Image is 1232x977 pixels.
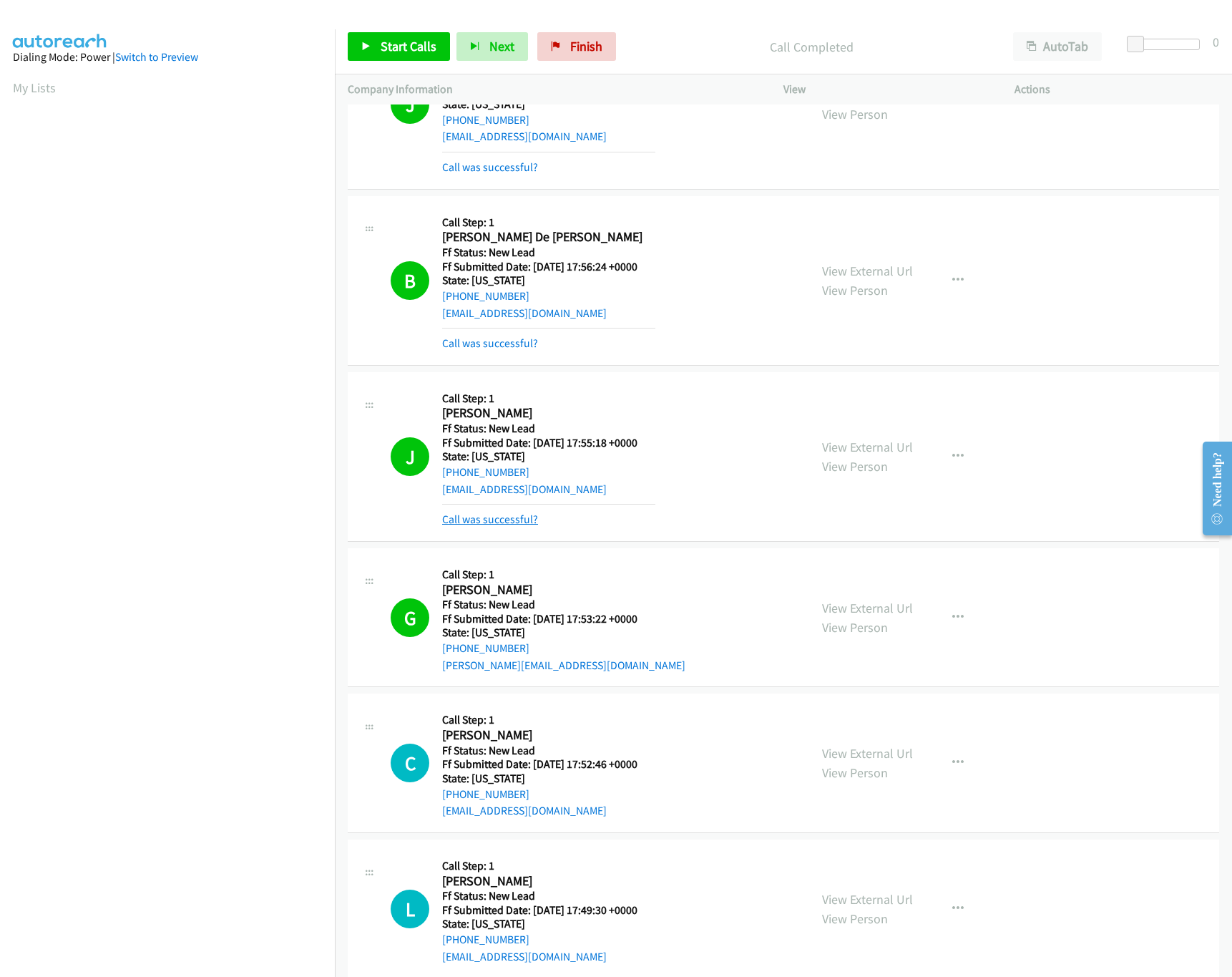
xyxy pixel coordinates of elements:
h2: [PERSON_NAME] [442,727,637,744]
h5: State: [US_STATE] [442,273,655,288]
a: [EMAIL_ADDRESS][DOMAIN_NAME] [442,306,607,320]
h5: Ff Status: New Lead [442,744,637,758]
h5: Ff Submitted Date: [DATE] 17:49:30 +0000 [442,903,637,918]
p: Call Completed [635,37,987,57]
iframe: Resource Center [1191,432,1232,545]
h1: L [391,890,429,928]
p: View [783,81,989,98]
a: [PERSON_NAME][EMAIL_ADDRESS][DOMAIN_NAME] [442,658,685,672]
h5: Call Step: 1 [442,215,655,230]
a: View Person [822,282,888,298]
div: 0 [1213,32,1219,52]
h1: J [391,85,429,124]
iframe: Dialpad [13,110,335,790]
h2: [PERSON_NAME] [442,405,655,422]
h5: Call Step: 1 [442,568,685,582]
span: Next [489,38,514,54]
button: AutoTab [1013,32,1102,61]
a: [EMAIL_ADDRESS][DOMAIN_NAME] [442,130,607,143]
a: [EMAIL_ADDRESS][DOMAIN_NAME] [442,950,607,963]
h5: State: [US_STATE] [442,97,655,112]
a: [PHONE_NUMBER] [442,933,529,946]
a: [PHONE_NUMBER] [442,113,529,127]
a: View Person [822,619,888,636]
h1: C [391,744,429,782]
h1: B [391,261,429,300]
a: View External Url [822,263,913,279]
h5: State: [US_STATE] [442,917,637,931]
h5: Call Step: 1 [442,713,637,727]
p: Actions [1015,81,1220,98]
h5: Ff Submitted Date: [DATE] 17:55:18 +0000 [442,436,655,450]
a: View Person [822,764,888,781]
a: View Person [822,106,888,122]
h5: Ff Submitted Date: [DATE] 17:56:24 +0000 [442,260,655,274]
a: Finish [537,32,616,61]
div: Delay between calls (in seconds) [1134,39,1200,50]
a: View External Url [822,439,913,455]
a: View Person [822,910,888,927]
a: My Lists [13,79,56,96]
div: Dialing Mode: Power | [13,49,322,66]
button: Next [456,32,528,61]
a: [PHONE_NUMBER] [442,465,529,479]
h5: Ff Status: New Lead [442,889,637,903]
a: Call was successful? [442,336,538,350]
a: Start Calls [348,32,450,61]
h1: G [391,598,429,637]
a: Call was successful? [442,160,538,174]
h5: Ff Submitted Date: [DATE] 17:53:22 +0000 [442,612,685,626]
a: Call was successful? [442,512,538,526]
a: Switch to Preview [115,50,198,64]
h5: Ff Status: New Lead [442,422,655,436]
h5: Call Step: 1 [442,392,655,406]
a: [PHONE_NUMBER] [442,289,529,303]
a: View External Url [822,891,913,908]
h1: J [391,437,429,476]
a: View Person [822,458,888,475]
h5: Ff Submitted Date: [DATE] 17:52:46 +0000 [442,757,637,772]
span: Finish [570,38,602,54]
a: [PHONE_NUMBER] [442,641,529,655]
h5: State: [US_STATE] [442,626,685,640]
a: [PHONE_NUMBER] [442,787,529,801]
div: The call is yet to be attempted [391,744,429,782]
a: View External Url [822,745,913,762]
h5: Ff Status: New Lead [442,598,685,612]
h2: [PERSON_NAME] [442,582,685,598]
h5: Ff Status: New Lead [442,246,655,260]
div: The call is yet to be attempted [391,890,429,928]
p: Company Information [348,81,758,98]
h5: State: [US_STATE] [442,772,637,786]
h2: [PERSON_NAME] [442,873,637,890]
h2: [PERSON_NAME] De [PERSON_NAME] [442,229,655,246]
a: [EMAIL_ADDRESS][DOMAIN_NAME] [442,804,607,817]
a: View External Url [822,600,913,616]
h5: Call Step: 1 [442,859,637,873]
a: [EMAIL_ADDRESS][DOMAIN_NAME] [442,482,607,496]
span: Start Calls [381,38,436,54]
h5: State: [US_STATE] [442,449,655,464]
